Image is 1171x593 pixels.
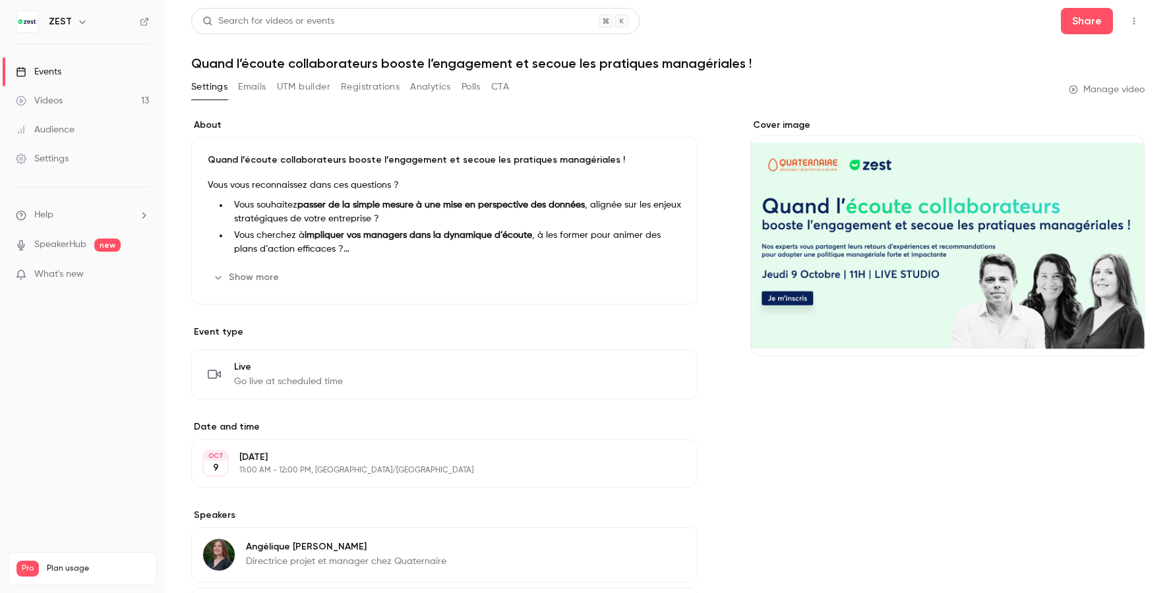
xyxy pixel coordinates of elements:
span: new [94,239,121,252]
label: Speakers [191,509,698,522]
strong: passer de la simple mesure à une mise en perspective des données [297,200,585,210]
iframe: Noticeable Trigger [133,269,149,281]
button: UTM builder [277,76,330,98]
button: Analytics [410,76,451,98]
li: Vous cherchez à , à les former pour animer des plans d’action efficaces ? [229,229,681,256]
span: Live [234,360,343,374]
div: Videos [16,94,63,107]
p: [DATE] [239,451,628,464]
button: Polls [462,76,481,98]
li: Vous souhaitez , alignée sur les enjeux stratégiques de votre entreprise ? [229,198,681,226]
p: Quand l’écoute collaborateurs booste l’engagement et secoue les pratiques managériales ! [208,154,681,167]
p: 9 [213,461,219,474]
div: Angélique DavidAngélique [PERSON_NAME]Directrice projet et manager chez Quaternaire [191,527,698,582]
button: Settings [191,76,227,98]
p: 11:00 AM - 12:00 PM, [GEOGRAPHIC_DATA]/[GEOGRAPHIC_DATA] [239,465,628,476]
span: Go live at scheduled time [234,375,343,388]
a: SpeakerHub [34,238,86,252]
button: Registrations [341,76,400,98]
span: Pro [16,561,39,577]
label: About [191,119,698,132]
label: Cover image [750,119,1145,132]
div: Search for videos or events [202,14,334,28]
li: help-dropdown-opener [16,208,149,222]
span: Plan usage [47,563,148,574]
h1: Quand l’écoute collaborateurs booste l’engagement et secoue les pratiques managériales ! [191,55,1145,71]
button: Emails [238,76,266,98]
p: Event type [191,325,698,339]
label: Date and time [191,420,698,434]
h6: ZEST [49,15,72,28]
p: Angélique [PERSON_NAME] [246,540,446,553]
p: Directrice projet et manager chez Quaternaire [246,555,446,568]
section: Cover image [750,119,1145,356]
img: Angélique David [203,539,235,571]
strong: impliquer vos managers dans la dynamique d’écoute [305,231,532,240]
button: Share [1061,8,1113,34]
a: Manage video [1069,83,1145,96]
div: Events [16,65,61,78]
p: Vous vous reconnaissez dans ces questions ? [208,177,681,193]
div: OCT [204,451,227,461]
button: Show more [208,267,287,288]
span: What's new [34,268,84,281]
button: CTA [491,76,509,98]
div: Audience [16,123,75,136]
div: Settings [16,152,69,165]
span: Help [34,208,53,222]
img: ZEST [16,11,38,32]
